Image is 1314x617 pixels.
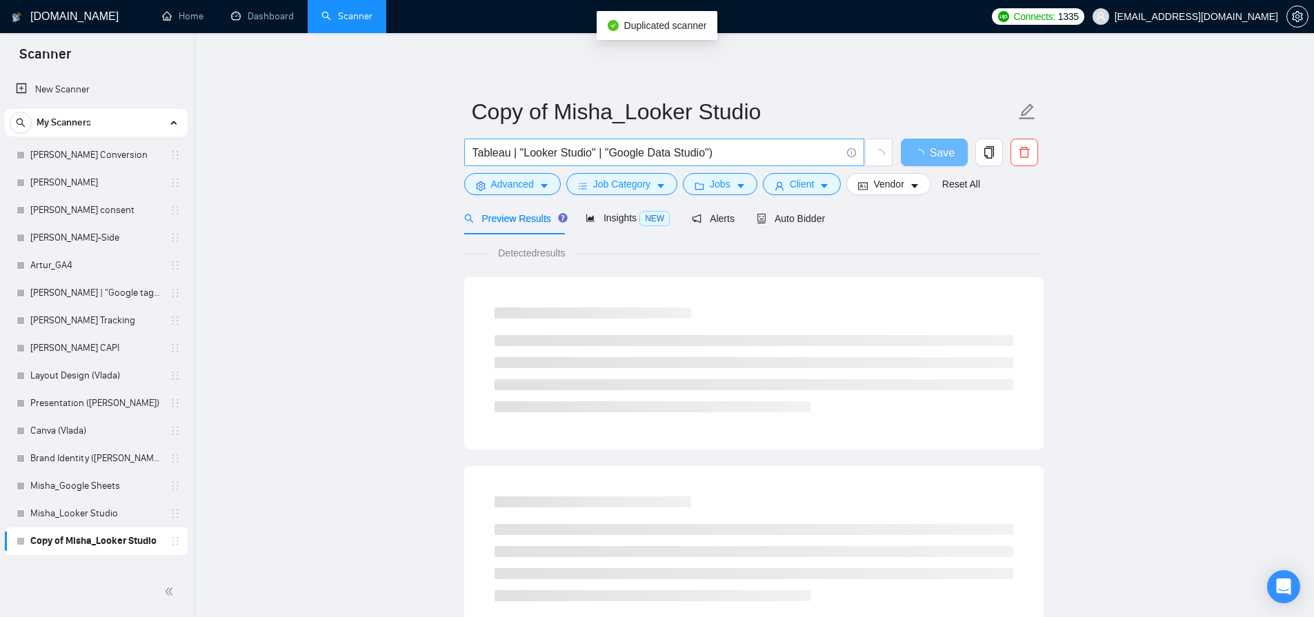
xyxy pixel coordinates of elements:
span: holder [170,315,181,326]
span: delete [1011,146,1037,159]
span: My Scanners [37,109,91,136]
span: Scanner [8,44,82,73]
span: copy [976,146,1002,159]
span: info-circle [847,148,856,157]
a: dashboardDashboard [231,10,294,22]
span: Insights [586,212,670,223]
li: My Scanners [5,109,188,555]
span: loading [873,149,885,161]
span: Jobs [710,176,730,192]
a: homeHome [162,10,203,22]
span: idcard [858,181,868,191]
a: Presentation ([PERSON_NAME]) [30,390,161,417]
span: Client [790,176,815,192]
a: setting [1286,11,1308,22]
a: Reset All [942,176,980,192]
a: [PERSON_NAME] | "Google tag manager [30,279,161,307]
span: caret-down [819,181,829,191]
span: double-left [164,585,178,598]
a: [PERSON_NAME] CAPI [30,334,161,362]
button: settingAdvancedcaret-down [464,173,561,195]
span: bars [578,181,588,191]
a: Canva (Vlada) [30,417,161,445]
span: Alerts [692,213,735,224]
a: Brand Identity ([PERSON_NAME]) [30,445,161,472]
button: barsJob Categorycaret-down [566,173,677,195]
span: caret-down [656,181,666,191]
span: setting [1287,11,1308,22]
span: holder [170,536,181,547]
span: user [1096,12,1106,21]
a: [PERSON_NAME] Tracking [30,307,161,334]
li: New Scanner [5,76,188,103]
button: search [10,112,32,134]
span: holder [170,508,181,519]
span: caret-down [736,181,746,191]
span: Preview Results [464,213,564,224]
button: folderJobscaret-down [683,173,757,195]
button: userClientcaret-down [763,173,842,195]
div: Tooltip anchor [557,212,569,224]
span: holder [170,343,181,354]
a: [PERSON_NAME] [30,169,161,196]
a: searchScanner [321,10,372,22]
span: holder [170,150,181,161]
input: Search Freelance Jobs... [472,144,841,161]
span: area-chart [586,213,595,223]
span: notification [692,214,701,223]
span: Connects: [1013,9,1055,24]
span: Advanced [491,176,534,192]
span: check-circle [608,20,619,31]
span: setting [476,181,486,191]
a: New Scanner [16,76,177,103]
span: edit [1018,103,1036,121]
span: search [10,118,31,128]
span: NEW [639,211,670,226]
span: holder [170,177,181,188]
span: holder [170,481,181,492]
span: holder [170,370,181,381]
a: Copy of Misha_Looker Studio [30,527,161,555]
span: search [464,214,474,223]
a: Artur_GA4 [30,252,161,279]
span: Vendor [873,176,904,192]
span: holder [170,287,181,299]
button: Save [901,139,968,166]
img: logo [12,6,21,28]
span: Auto Bidder [757,213,825,224]
a: Layout Design (Vlada) [30,362,161,390]
span: caret-down [539,181,549,191]
span: 1335 [1058,9,1079,24]
span: Save [930,144,955,161]
span: holder [170,232,181,243]
span: Job Category [593,176,650,192]
button: copy [975,139,1003,166]
span: caret-down [910,181,919,191]
span: holder [170,453,181,464]
a: [PERSON_NAME] Conversion [30,141,161,169]
input: Scanner name... [472,94,1015,129]
span: holder [170,425,181,436]
span: holder [170,260,181,271]
span: folder [695,181,704,191]
span: user [775,181,784,191]
span: loading [913,149,930,160]
a: [PERSON_NAME] consent [30,196,161,224]
button: delete [1011,139,1038,166]
span: Duplicated scanner [624,20,707,31]
a: Misha_Google Sheets [30,472,161,500]
button: idcardVendorcaret-down [846,173,930,195]
a: [PERSON_NAME]-Side [30,224,161,252]
span: Detected results [488,245,575,261]
span: holder [170,398,181,409]
span: holder [170,205,181,216]
span: robot [757,214,766,223]
a: Misha_Looker Studio [30,500,161,527]
button: setting [1286,6,1308,28]
div: Open Intercom Messenger [1267,570,1300,603]
img: upwork-logo.png [998,11,1009,22]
